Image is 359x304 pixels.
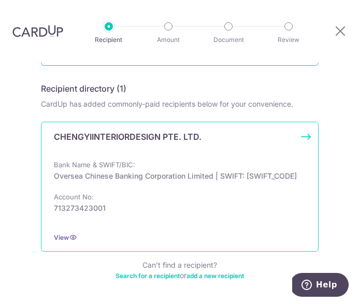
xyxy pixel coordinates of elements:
a: add a new recipient [186,272,244,280]
div: Can’t find a recipient? or [41,260,319,281]
p: Amount [148,35,189,45]
img: CardUp [12,25,63,37]
p: Account No: [54,193,94,201]
a: View [54,234,69,241]
p: Oversea Chinese Banking Corporation Limited | SWIFT: [SWIFT_CODE] [54,171,299,181]
a: Search for a recipient [116,272,180,280]
p: 713273423001 [54,203,299,213]
iframe: Opens a widget where you can find more information [292,273,349,299]
h5: Recipient directory (1) [41,82,126,95]
p: CHENGYIINTERIORDESIGN PTE. LTD. [54,131,202,143]
p: Review [268,35,309,45]
p: Document [208,35,249,45]
p: Bank Name & SWIFT/BIC: [54,161,135,169]
div: CardUp has added commonly-paid recipients below for your convenience. [41,99,319,109]
p: Recipient [88,35,130,45]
